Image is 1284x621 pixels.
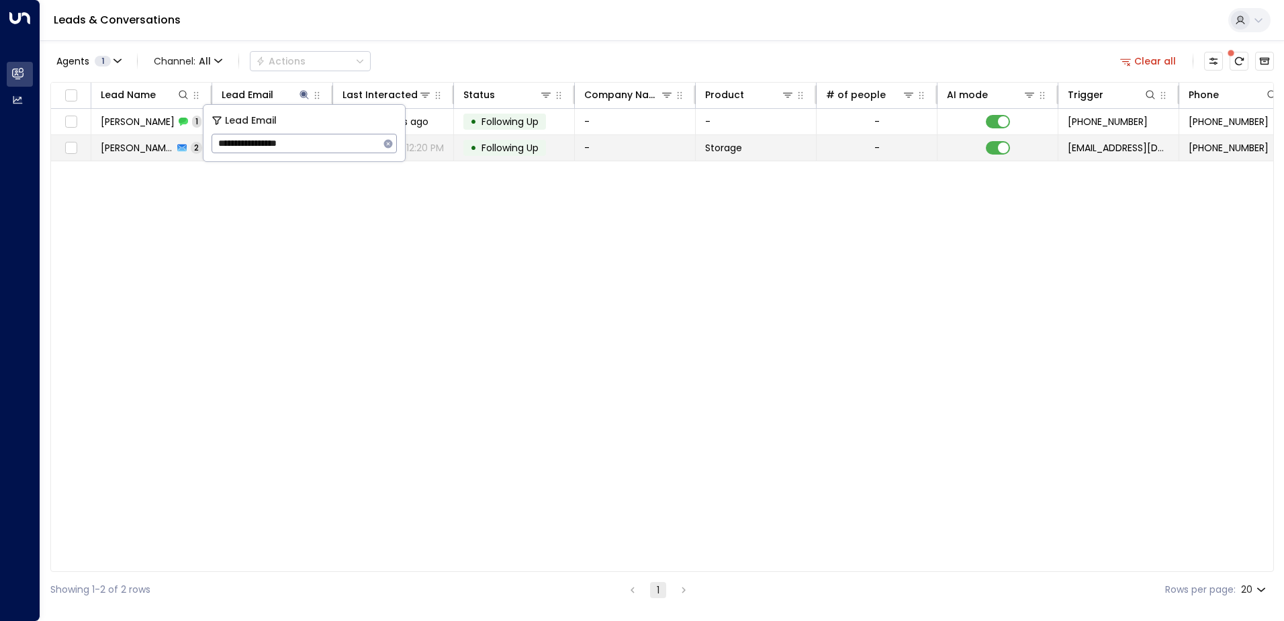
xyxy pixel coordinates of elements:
[101,87,190,103] div: Lead Name
[50,583,150,597] div: Showing 1-2 of 2 rows
[54,12,181,28] a: Leads & Conversations
[1068,87,1103,103] div: Trigger
[62,114,79,130] span: Toggle select row
[222,87,273,103] div: Lead Email
[342,87,418,103] div: Last Interacted
[225,113,277,128] span: Lead Email
[947,87,988,103] div: AI mode
[481,141,539,155] span: Following Up
[56,56,89,66] span: Agents
[470,136,477,159] div: •
[342,87,432,103] div: Last Interacted
[191,142,202,153] span: 2
[481,115,539,128] span: Following Up
[199,56,211,67] span: All
[148,52,228,71] button: Channel:All
[826,87,886,103] div: # of people
[250,51,371,71] button: Actions
[705,141,742,155] span: Storage
[1115,52,1182,71] button: Clear all
[1068,141,1169,155] span: leads@space-station.co.uk
[826,87,915,103] div: # of people
[584,87,674,103] div: Company Name
[50,52,126,71] button: Agents1
[62,140,79,157] span: Toggle select row
[406,141,444,155] p: 12:20 PM
[101,115,175,128] span: Jane McCain
[874,115,880,128] div: -
[101,141,173,155] span: Jane McCain
[1068,115,1148,128] span: +447379922997
[1255,52,1274,71] button: Archived Leads
[696,109,817,134] td: -
[575,135,696,161] td: -
[1189,141,1269,155] span: +447379922997
[1230,52,1248,71] span: There are new threads available. Refresh the grid to view the latest updates.
[463,87,553,103] div: Status
[1165,583,1236,597] label: Rows per page:
[95,56,111,67] span: 1
[192,116,201,127] span: 1
[1189,87,1279,103] div: Phone
[250,51,371,71] div: Button group with a nested menu
[624,581,692,598] nav: pagination navigation
[1241,580,1269,599] div: 20
[62,87,79,104] span: Toggle select all
[874,141,880,155] div: -
[463,87,495,103] div: Status
[1189,87,1219,103] div: Phone
[148,52,228,71] span: Channel:
[1189,115,1269,128] span: +447379922997
[584,87,660,103] div: Company Name
[575,109,696,134] td: -
[222,87,311,103] div: Lead Email
[470,110,477,133] div: •
[947,87,1036,103] div: AI mode
[1204,52,1223,71] button: Customize
[101,87,156,103] div: Lead Name
[1068,87,1157,103] div: Trigger
[256,55,306,67] div: Actions
[650,582,666,598] button: page 1
[705,87,744,103] div: Product
[705,87,794,103] div: Product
